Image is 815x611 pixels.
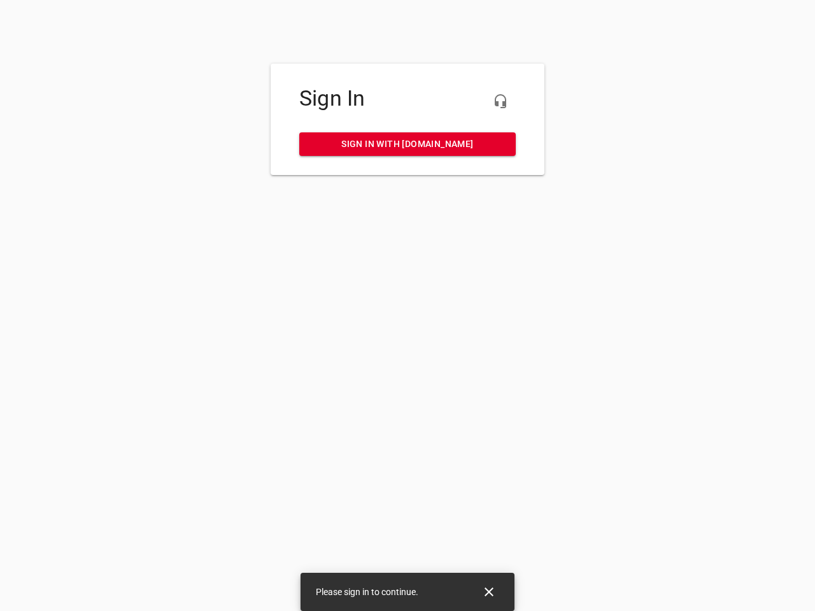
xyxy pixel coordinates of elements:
[474,577,504,607] button: Close
[299,86,516,111] h4: Sign In
[316,587,418,597] span: Please sign in to continue.
[309,136,506,152] span: Sign in with [DOMAIN_NAME]
[299,132,516,156] a: Sign in with [DOMAIN_NAME]
[485,86,516,116] button: Live Chat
